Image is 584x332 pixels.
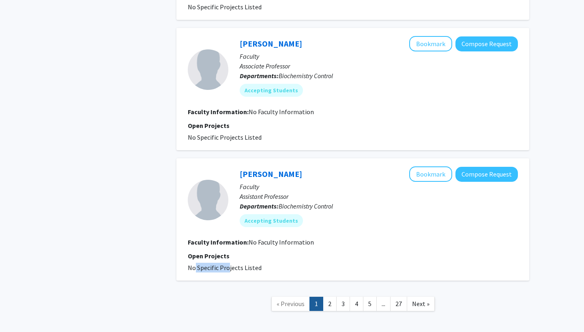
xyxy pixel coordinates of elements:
[382,300,385,308] span: ...
[279,72,333,80] span: Biochemistry Control
[412,300,429,308] span: Next »
[240,72,279,80] b: Departments:
[350,297,363,311] a: 4
[336,297,350,311] a: 3
[188,264,262,272] span: No Specific Projects Listed
[240,38,302,49] a: [PERSON_NAME]
[240,51,518,61] p: Faculty
[455,167,518,182] button: Compose Request to Ridhdhi Desai
[188,133,262,141] span: No Specific Projects Listed
[323,297,337,311] a: 2
[188,121,518,130] p: Open Projects
[188,108,249,116] b: Faculty Information:
[409,36,452,51] button: Add Srinivas Somarowthu to Bookmarks
[6,296,34,326] iframe: Chat
[309,297,323,311] a: 1
[240,192,518,201] p: Assistant Professor
[188,3,262,11] span: No Specific Projects Listed
[409,166,452,182] button: Add Ridhdhi Desai to Bookmarks
[240,202,279,210] b: Departments:
[271,297,310,311] a: Previous Page
[176,289,529,321] nav: Page navigation
[390,297,407,311] a: 27
[188,251,518,261] p: Open Projects
[240,214,303,227] mat-chip: Accepting Students
[240,182,518,192] p: Faculty
[249,238,314,246] span: No Faculty Information
[188,238,249,246] b: Faculty Information:
[455,36,518,51] button: Compose Request to Srinivas Somarowthu
[279,202,333,210] span: Biochemistry Control
[407,297,435,311] a: Next
[240,169,302,179] a: [PERSON_NAME]
[240,84,303,97] mat-chip: Accepting Students
[363,297,377,311] a: 5
[249,108,314,116] span: No Faculty Information
[240,61,518,71] p: Associate Professor
[277,300,305,308] span: « Previous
